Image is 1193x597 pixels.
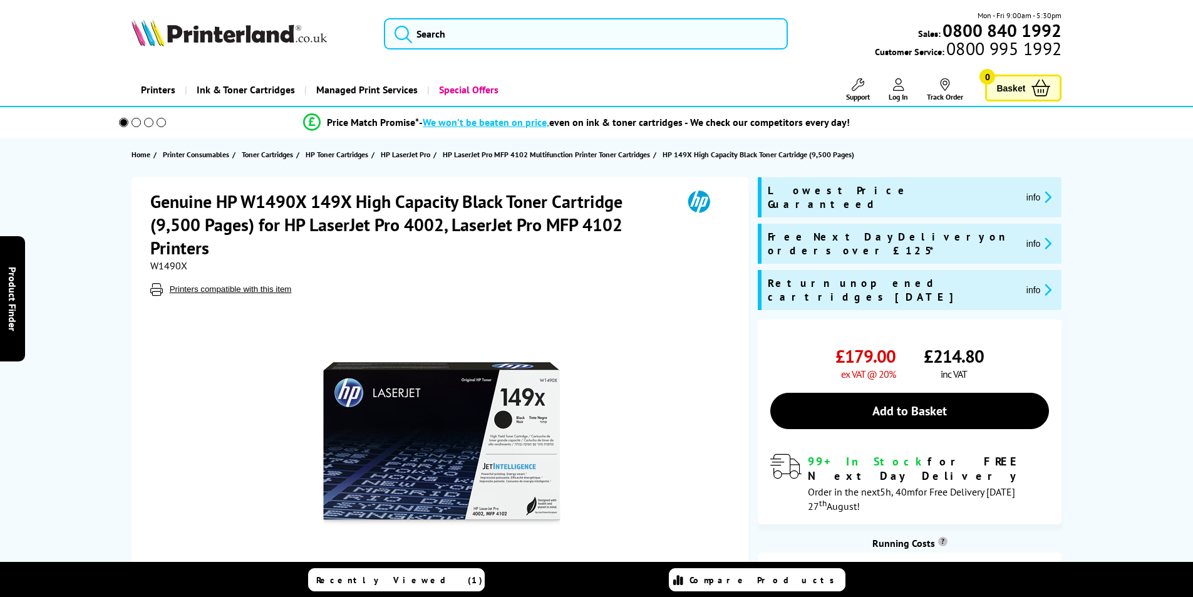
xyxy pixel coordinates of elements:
[319,321,564,566] img: HP W1490X 149X High Capacity Black Toner Cartridge (9,500 Pages)
[768,184,1016,211] span: Lowest Price Guaranteed
[384,18,788,49] input: Search
[308,568,485,591] a: Recently Viewed (1)
[985,75,1061,101] a: Basket 0
[316,574,483,586] span: Recently Viewed (1)
[875,43,1061,58] span: Customer Service:
[943,19,1061,42] b: 0800 840 1992
[163,148,229,161] span: Printer Consumables
[381,148,433,161] a: HP LaserJet Pro
[880,485,915,498] span: 5h, 40m
[443,148,653,161] a: HP LaserJet Pro MFP 4102 Multifunction Printer Toner Cartridges
[166,284,296,294] button: Printers compatible with this item
[808,454,927,469] span: 99+ In Stock
[132,148,153,161] a: Home
[327,116,419,128] span: Price Match Promise*
[819,497,827,509] sup: th
[941,24,1061,36] a: 0800 840 1992
[132,74,185,106] a: Printers
[768,276,1016,304] span: Return unopened cartridges [DATE]
[306,148,368,161] span: HP Toner Cartridges
[242,148,296,161] a: Toner Cartridges
[979,69,995,85] span: 0
[132,19,369,49] a: Printerland Logo
[770,454,1049,512] div: modal_delivery
[941,368,967,380] span: inc VAT
[927,78,963,101] a: Track Order
[768,230,1016,257] span: Free Next Day Delivery on orders over £125*
[846,92,870,101] span: Support
[306,148,371,161] a: HP Toner Cartridges
[889,78,908,101] a: Log In
[150,259,187,272] span: W1490X
[689,574,841,586] span: Compare Products
[197,74,295,106] span: Ink & Toner Cartridges
[663,150,854,159] span: HP 149X High Capacity Black Toner Cartridge (9,500 Pages)
[242,148,293,161] span: Toner Cartridges
[102,112,1052,133] li: modal_Promise
[670,190,728,213] img: HP
[978,9,1061,21] span: Mon - Fri 9:00am - 5:30pm
[419,116,850,128] div: - even on ink & toner cartridges - We check our competitors every day!
[381,148,430,161] span: HP LaserJet Pro
[924,345,984,368] span: £214.80
[808,485,1015,512] span: Order in the next for Free Delivery [DATE] 27 August!
[846,78,870,101] a: Support
[996,80,1025,96] span: Basket
[808,454,1049,483] div: for FREE Next Day Delivery
[132,19,327,46] img: Printerland Logo
[758,537,1061,549] div: Running Costs
[1023,190,1056,204] button: promo-description
[944,43,1061,55] span: 0800 995 1992
[770,393,1049,429] a: Add to Basket
[304,74,427,106] a: Managed Print Services
[423,116,549,128] span: We won’t be beaten on price,
[938,537,948,546] sup: Cost per page
[1023,236,1056,251] button: promo-description
[150,190,670,259] h1: Genuine HP W1490X 149X High Capacity Black Toner Cartridge (9,500 Pages) for HP LaserJet Pro 4002...
[889,92,908,101] span: Log In
[835,345,896,368] span: £179.00
[6,266,19,331] span: Product Finder
[1023,283,1056,297] button: promo-description
[841,368,896,380] span: ex VAT @ 20%
[427,74,508,106] a: Special Offers
[185,74,304,106] a: Ink & Toner Cartridges
[443,148,650,161] span: HP LaserJet Pro MFP 4102 Multifunction Printer Toner Cartridges
[132,148,150,161] span: Home
[918,28,941,39] span: Sales:
[163,148,232,161] a: Printer Consumables
[669,568,845,591] a: Compare Products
